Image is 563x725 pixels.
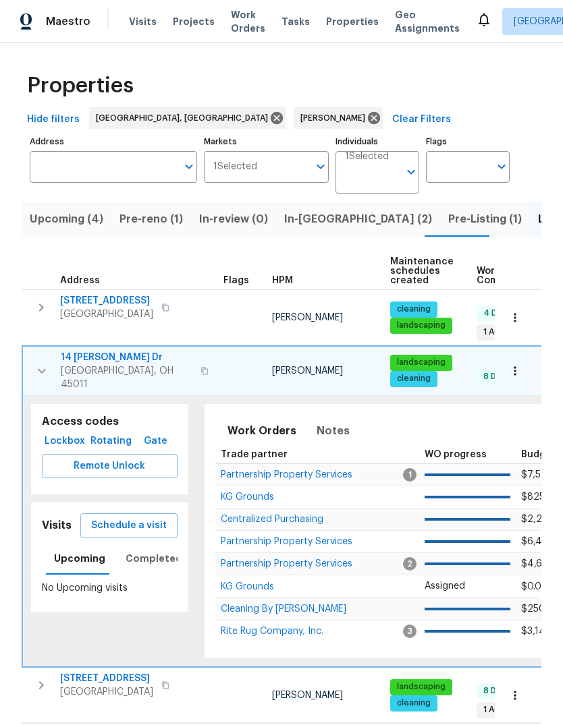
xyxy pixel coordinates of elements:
span: [PERSON_NAME] [272,691,343,700]
a: Rite Rug Company, Inc. [221,627,323,635]
span: Trade partner [221,450,288,459]
button: Lockbox [42,429,88,454]
label: Flags [426,138,510,146]
span: Completed [126,550,182,567]
a: KG Grounds [221,493,274,501]
span: Upcoming (4) [30,210,103,229]
span: Work Order Completion [477,266,562,285]
span: $825.00 [521,492,559,502]
span: Pre-reno (1) [119,210,183,229]
span: landscaping [392,681,451,693]
span: 1 Accepted [478,704,535,716]
span: Lockbox [47,433,82,450]
label: Markets [204,138,329,146]
a: Partnership Property Services [221,560,352,568]
span: 8 Done [478,685,517,697]
button: Clear Filters [387,107,456,132]
span: cleaning [392,373,436,384]
span: [PERSON_NAME] [272,313,343,322]
button: Remote Unlock [42,454,178,479]
button: Open [402,163,421,181]
span: In-[GEOGRAPHIC_DATA] (2) [284,210,432,229]
span: $250.00 [521,604,560,614]
h5: Access codes [42,415,178,429]
span: [GEOGRAPHIC_DATA], [GEOGRAPHIC_DATA] [96,111,273,125]
span: Notes [317,422,350,440]
span: KG Grounds [221,492,274,502]
button: Schedule a visit [80,513,178,538]
span: Remote Unlock [53,458,167,475]
span: Projects [173,15,215,28]
span: [GEOGRAPHIC_DATA] [60,685,153,699]
a: Centralized Purchasing [221,515,323,523]
span: [GEOGRAPHIC_DATA], OH 45011 [61,364,192,391]
span: Address [60,276,100,285]
span: Partnership Property Services [221,537,352,546]
span: Gate [140,433,172,450]
button: Rotating [88,429,134,454]
span: Centralized Purchasing [221,515,323,524]
button: Open [492,157,511,176]
span: landscaping [392,320,451,331]
span: KG Grounds [221,582,274,591]
p: Assigned [425,579,511,593]
span: Budget [521,450,556,459]
button: Open [180,157,198,176]
span: [GEOGRAPHIC_DATA] [60,308,153,321]
span: Partnership Property Services [221,470,352,480]
span: cleaning [392,697,436,709]
span: Partnership Property Services [221,559,352,569]
label: Address [30,138,197,146]
span: 4 Done [478,308,518,319]
span: Visits [129,15,157,28]
span: Geo Assignments [395,8,460,35]
span: 3 [403,625,417,638]
a: Partnership Property Services [221,471,352,479]
span: WO progress [425,450,487,459]
span: Hide filters [27,111,80,128]
span: Maestro [46,15,90,28]
a: Cleaning By [PERSON_NAME] [221,605,346,613]
span: 1 [403,468,417,482]
span: Properties [326,15,379,28]
div: [PERSON_NAME] [294,107,383,129]
span: Flags [223,276,249,285]
span: 8 Done [478,371,517,382]
span: landscaping [392,357,451,368]
span: 2 [403,557,417,571]
span: 1 Selected [345,151,389,163]
span: $0.00 [521,582,548,591]
span: Schedule a visit [91,517,167,534]
button: Open [311,157,330,176]
span: Clear Filters [392,111,451,128]
span: [STREET_ADDRESS] [60,294,153,308]
span: Rite Rug Company, Inc. [221,627,323,636]
span: [PERSON_NAME] [300,111,371,125]
button: Gate [134,429,178,454]
span: HPM [272,276,293,285]
span: Work Orders [231,8,265,35]
span: [STREET_ADDRESS] [60,672,153,685]
span: Cleaning By [PERSON_NAME] [221,604,346,614]
div: [GEOGRAPHIC_DATA], [GEOGRAPHIC_DATA] [89,107,286,129]
h5: Visits [42,519,72,533]
a: KG Grounds [221,583,274,591]
span: 1 Accepted [478,326,535,338]
span: 14 [PERSON_NAME] Dr [61,351,192,364]
span: 1 Selected [213,161,257,173]
span: Work Orders [227,422,296,440]
span: Upcoming [54,550,105,567]
span: Rotating [93,433,129,450]
span: Tasks [281,17,310,26]
span: Properties [27,79,134,92]
span: cleaning [392,303,436,315]
a: Partnership Property Services [221,538,352,546]
button: Hide filters [22,107,85,132]
span: Pre-Listing (1) [448,210,522,229]
span: [PERSON_NAME] [272,366,343,376]
span: In-review (0) [199,210,268,229]
label: Individuals [336,138,419,146]
span: Maintenance schedules created [390,257,454,285]
p: No Upcoming visits [42,581,178,596]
